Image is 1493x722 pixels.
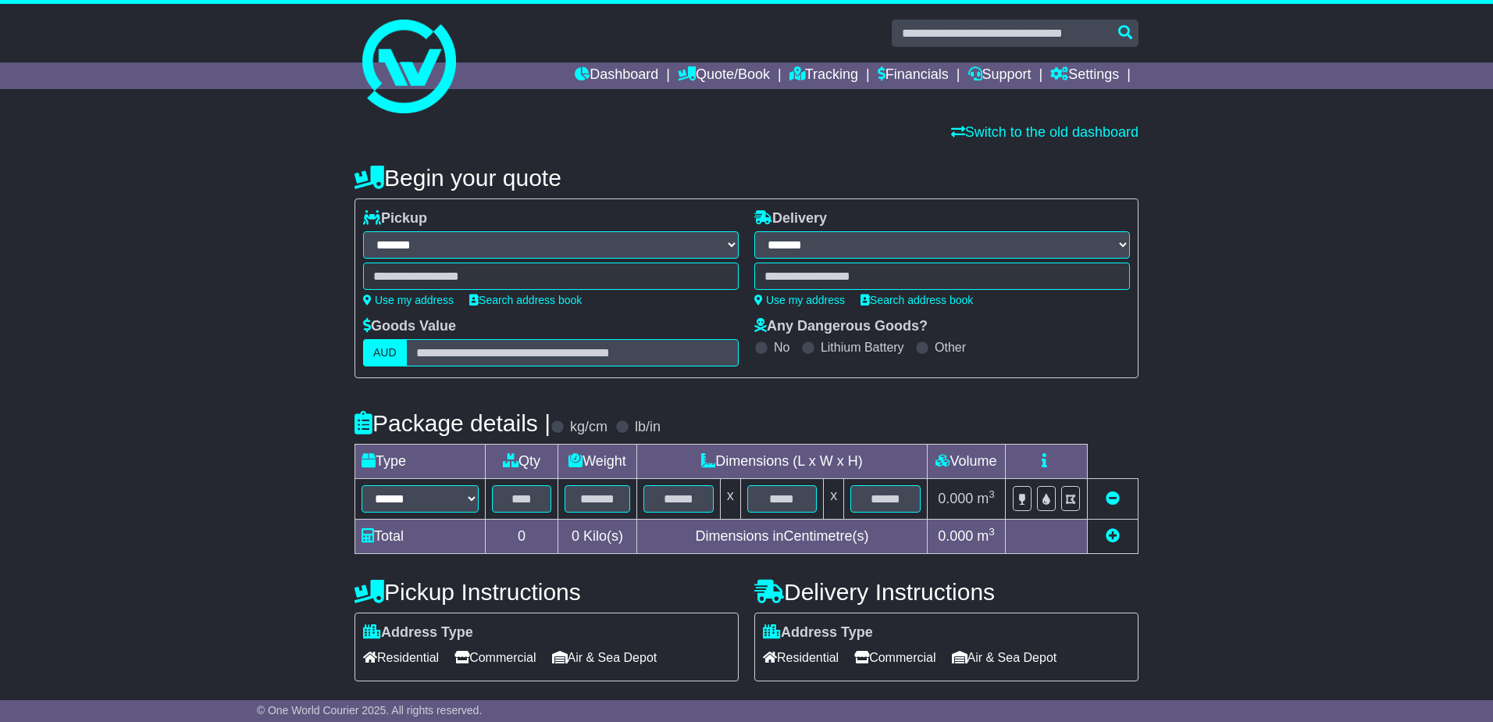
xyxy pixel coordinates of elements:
td: Dimensions (L x W x H) [636,445,927,479]
label: Any Dangerous Goods? [754,318,928,335]
td: Qty [486,445,558,479]
td: 0 [486,520,558,554]
a: Financials [878,63,949,89]
span: m [977,528,995,544]
label: Pickup [363,210,427,227]
span: 0 [572,528,579,544]
a: Use my address [363,294,454,306]
span: Commercial [854,645,935,670]
a: Use my address [754,294,845,306]
span: Residential [763,645,839,670]
a: Remove this item [1106,491,1120,506]
span: Air & Sea Depot [952,645,1057,670]
label: No [774,340,789,355]
span: Commercial [454,645,536,670]
label: AUD [363,339,407,366]
a: Search address book [861,294,973,306]
a: Switch to the old dashboard [951,124,1138,140]
td: Weight [558,445,637,479]
sup: 3 [989,488,995,500]
h4: Delivery Instructions [754,579,1138,605]
td: Dimensions in Centimetre(s) [636,520,927,554]
a: Tracking [789,63,858,89]
span: Air & Sea Depot [552,645,657,670]
h4: Package details | [355,410,551,436]
a: Search address book [469,294,582,306]
label: Goods Value [363,318,456,335]
td: Type [355,445,486,479]
td: Volume [927,445,1005,479]
span: 0.000 [938,528,973,544]
h4: Pickup Instructions [355,579,739,605]
label: Delivery [754,210,827,227]
a: Add new item [1106,528,1120,544]
span: m [977,491,995,506]
label: Address Type [763,624,873,642]
a: Settings [1050,63,1119,89]
span: 0.000 [938,491,973,506]
span: © One World Courier 2025. All rights reserved. [257,704,483,717]
sup: 3 [989,526,995,538]
label: kg/cm [570,419,608,436]
label: Address Type [363,624,473,642]
a: Dashboard [575,63,658,89]
td: x [720,479,740,520]
td: Kilo(s) [558,520,637,554]
td: Total [355,520,486,554]
td: x [824,479,844,520]
label: Lithium Battery [821,340,904,355]
a: Quote/Book [678,63,770,89]
label: Other [935,340,966,355]
h4: Begin your quote [355,165,1138,191]
span: Residential [363,645,439,670]
a: Support [968,63,1032,89]
label: lb/in [635,419,661,436]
